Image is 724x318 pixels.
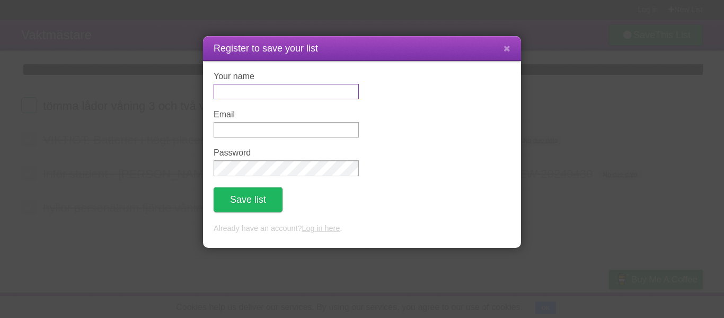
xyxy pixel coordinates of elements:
[302,224,340,233] a: Log in here
[214,110,359,119] label: Email
[214,148,359,158] label: Password
[214,72,359,81] label: Your name
[214,41,510,56] h1: Register to save your list
[214,187,282,212] button: Save list
[214,223,510,235] p: Already have an account? .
